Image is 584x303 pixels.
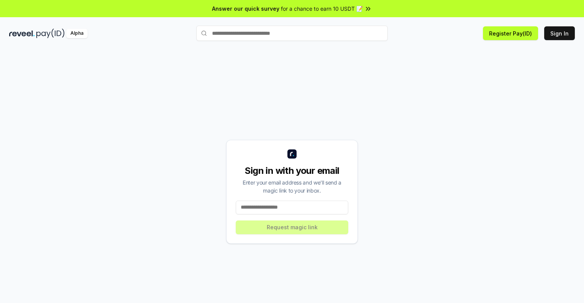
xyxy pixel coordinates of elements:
button: Register Pay(ID) [483,26,538,40]
img: reveel_dark [9,29,35,38]
span: Answer our quick survey [212,5,279,13]
div: Enter your email address and we’ll send a magic link to your inbox. [236,178,348,194]
div: Sign in with your email [236,165,348,177]
div: Alpha [66,29,88,38]
img: logo_small [287,149,297,159]
img: pay_id [36,29,65,38]
span: for a chance to earn 10 USDT 📝 [281,5,363,13]
button: Sign In [544,26,575,40]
